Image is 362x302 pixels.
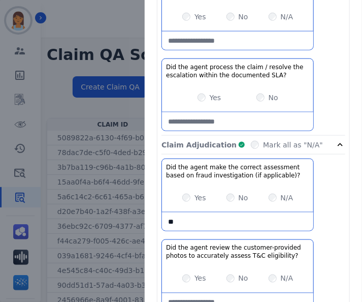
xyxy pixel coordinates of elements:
label: N/A [281,274,293,284]
h3: Did the agent make the correct assessment based on fraud investigation (if applicable)? [166,163,309,179]
label: Mark all as "N/A" [263,140,323,150]
label: Yes [194,12,206,22]
label: Yes [194,274,206,284]
p: Claim Adjudication [161,140,237,150]
label: No [239,193,248,203]
label: Yes [210,93,221,103]
label: No [269,93,278,103]
label: N/A [281,193,293,203]
label: No [239,12,248,22]
label: N/A [281,12,293,22]
label: Yes [194,193,206,203]
h3: Did the agent process the claim / resolve the escalation within the documented SLA? [166,63,309,79]
label: No [239,274,248,284]
h3: Did the agent review the customer-provided photos to accurately assess T&C eligibility? [166,244,309,260]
